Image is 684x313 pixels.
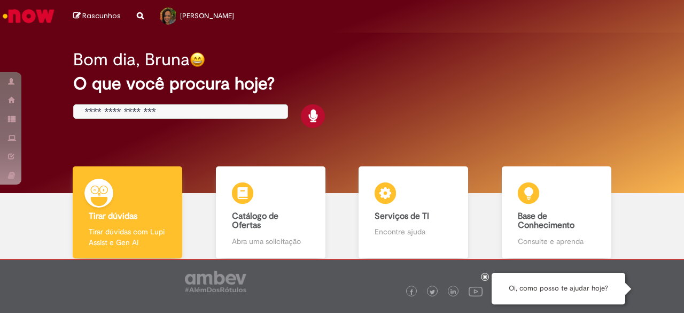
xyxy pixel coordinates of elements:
b: Tirar dúvidas [89,211,137,222]
img: logo_footer_facebook.png [409,289,414,295]
p: Encontre ajuda [375,226,452,237]
div: Oi, como posso te ajudar hoje? [492,273,625,304]
h2: O que você procura hoje? [73,74,610,93]
img: happy-face.png [190,52,205,67]
b: Catálogo de Ofertas [232,211,278,231]
h2: Bom dia, Bruna [73,50,190,69]
p: Consulte e aprenda [518,236,595,247]
img: logo_footer_linkedin.png [450,289,456,295]
a: Base de Conhecimento Consulte e aprenda [485,166,628,259]
img: ServiceNow [1,5,56,27]
span: [PERSON_NAME] [180,11,234,20]
img: logo_footer_ambev_rotulo_gray.png [185,271,246,292]
a: Rascunhos [73,11,121,21]
a: Tirar dúvidas Tirar dúvidas com Lupi Assist e Gen Ai [56,166,199,259]
b: Serviços de TI [375,211,429,222]
button: Iniciar Conversa de Suporte [636,273,668,305]
img: logo_footer_youtube.png [469,284,483,298]
p: Tirar dúvidas com Lupi Assist e Gen Ai [89,226,166,248]
img: logo_footer_twitter.png [430,289,435,295]
span: Rascunhos [82,11,121,21]
a: Catálogo de Ofertas Abra uma solicitação [199,166,343,259]
b: Base de Conhecimento [518,211,574,231]
p: Abra uma solicitação [232,236,309,247]
a: Serviços de TI Encontre ajuda [342,166,485,259]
